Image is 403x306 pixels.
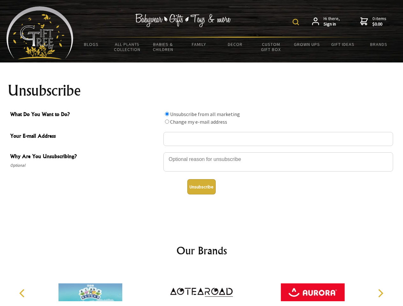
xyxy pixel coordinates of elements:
h1: Unsubscribe [8,83,396,98]
strong: Sign in [324,21,340,27]
button: Next [373,286,387,300]
a: Babies & Children [145,38,181,56]
h2: Our Brands [13,243,391,258]
img: product search [293,19,299,25]
a: Decor [217,38,253,51]
a: Hi there,Sign in [312,16,340,27]
img: Babyware - Gifts - Toys and more... [6,6,73,59]
button: Unsubscribe [187,179,216,194]
span: Why Are You Unsubscribing? [10,152,160,162]
span: What Do You Want to Do? [10,110,160,120]
a: Brands [361,38,397,51]
strong: $0.00 [372,21,386,27]
span: Optional [10,162,160,169]
label: Change my e-mail address [170,119,227,125]
a: Custom Gift Box [253,38,289,56]
input: Your E-mail Address [163,132,393,146]
input: What Do You Want to Do? [165,112,169,116]
a: All Plants Collection [109,38,146,56]
a: 0 items$0.00 [360,16,386,27]
button: Previous [16,286,30,300]
span: Your E-mail Address [10,132,160,141]
input: What Do You Want to Do? [165,120,169,124]
img: Babywear - Gifts - Toys & more [135,14,231,27]
label: Unsubscribe from all marketing [170,111,240,117]
a: Gift Ideas [325,38,361,51]
textarea: Why Are You Unsubscribing? [163,152,393,171]
span: Hi there, [324,16,340,27]
span: 0 items [372,16,386,27]
a: Grown Ups [289,38,325,51]
a: BLOGS [73,38,109,51]
a: Family [181,38,217,51]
